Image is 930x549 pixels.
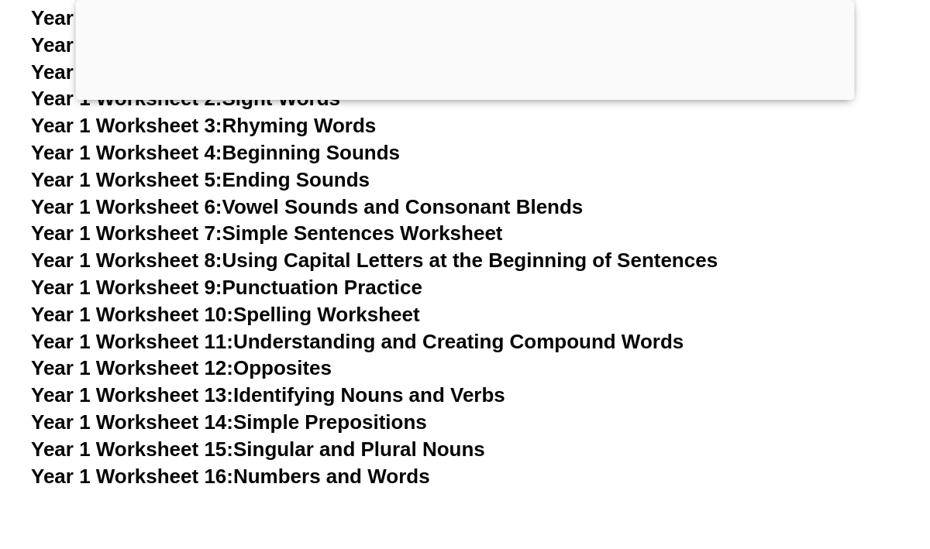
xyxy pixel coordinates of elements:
[31,356,233,379] span: Year 1 Worksheet 12:
[31,141,222,164] span: Year 1 Worksheet 4:
[31,465,233,488] span: Year 1 Worksheet 16:
[31,195,583,218] a: Year 1 Worksheet 6:Vowel Sounds and Consonant Blends
[31,437,233,461] span: Year 1 Worksheet 15:
[31,276,222,299] span: Year 1 Worksheet 9:
[31,410,233,434] span: Year 1 Worksheet 14:
[31,383,233,407] span: Year 1 Worksheet 13:
[31,249,718,272] a: Year 1 Worksheet 8:Using Capital Letters at the Beginning of Sentences
[31,465,430,488] a: Year 1 Worksheet 16:Numbers and Words
[31,330,233,353] span: Year 1 Worksheet 11:
[31,195,222,218] span: Year 1 Worksheet 6:
[31,356,332,379] a: Year 1 Worksheet 12:Opposites
[31,33,457,57] a: Year 1 Creative Writing 16: Finish the story 5
[31,141,400,164] a: Year 1 Worksheet 4:Beginning Sounds
[31,410,427,434] a: Year 1 Worksheet 14:Simple Prepositions
[31,221,503,245] a: Year 1 Worksheet 7:Simple Sentences Worksheet
[31,168,222,191] span: Year 1 Worksheet 5:
[31,437,485,461] a: Year 1 Worksheet 15:Singular and Plural Nouns
[31,114,376,137] a: Year 1 Worksheet 3:Rhyming Words
[664,374,930,549] iframe: Chat Widget
[31,60,570,84] a: Year 1 Worksheet 1:Simple Words - Reading and Writing
[31,6,457,29] a: Year 1 Creative Writing 15: Finish the story 4
[31,87,340,110] a: Year 1 Worksheet 2:Sight Words
[31,303,420,326] a: Year 1 Worksheet 10:Spelling Worksheet
[31,303,233,326] span: Year 1 Worksheet 10:
[31,383,505,407] a: Year 1 Worksheet 13:Identifying Nouns and Verbs
[31,87,222,110] span: Year 1 Worksheet 2:
[31,249,222,272] span: Year 1 Worksheet 8:
[31,276,422,299] a: Year 1 Worksheet 9:Punctuation Practice
[31,330,684,353] a: Year 1 Worksheet 11:Understanding and Creating Compound Words
[31,168,370,191] a: Year 1 Worksheet 5:Ending Sounds
[31,221,222,245] span: Year 1 Worksheet 7:
[31,60,222,84] span: Year 1 Worksheet 1:
[31,114,222,137] span: Year 1 Worksheet 3:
